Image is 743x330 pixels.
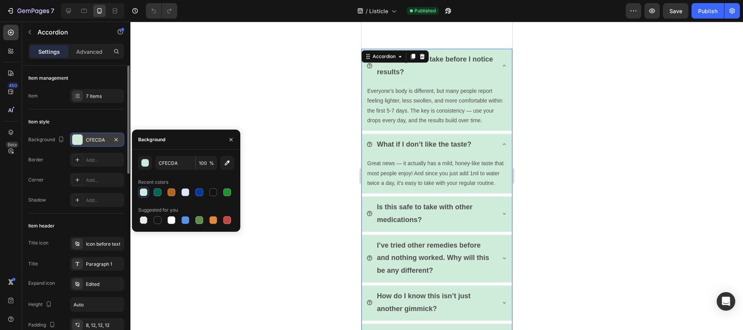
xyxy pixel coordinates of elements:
[209,160,214,167] span: %
[6,142,19,148] div: Beta
[28,197,46,203] div: Shadow
[663,3,688,19] button: Save
[28,299,53,310] div: Height
[717,292,735,311] div: Open Intercom Messenger
[28,156,43,163] div: Border
[86,281,122,288] div: Edited
[28,92,38,99] div: Item
[28,135,66,145] div: Background
[669,8,682,14] span: Save
[28,222,55,229] div: Item header
[698,7,717,15] div: Publish
[361,22,512,330] iframe: Design area
[146,3,177,19] div: Undo/Redo
[86,157,122,164] div: Add...
[369,7,388,15] span: Listicle
[86,241,122,248] div: Icon before text
[76,48,103,56] p: Advanced
[28,280,55,287] div: Expand icon
[86,93,122,100] div: 7 items
[366,7,368,15] span: /
[692,3,724,19] button: Publish
[28,75,68,82] div: Item management
[86,137,108,144] div: CFECDA
[3,3,58,19] button: 7
[38,48,60,56] p: Settings
[138,207,178,214] div: Suggested for you
[28,239,48,246] div: Title icon
[86,261,122,268] div: Paragraph 1
[28,118,50,125] div: Item style
[86,197,122,204] div: Add...
[70,298,124,311] input: Auto
[7,82,19,89] div: 450
[10,31,36,38] div: Accordion
[414,7,436,14] span: Published
[15,306,117,319] p: What if I forget to take a dose?
[28,176,44,183] div: Corner
[38,27,103,37] p: Accordion
[155,156,195,170] input: Eg: FFFFFF
[86,322,122,329] div: 8, 12, 12, 12
[28,260,38,267] div: Title
[138,179,168,186] div: Recent colors
[138,136,165,143] div: Background
[86,177,122,184] div: Add...
[51,6,54,15] p: 7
